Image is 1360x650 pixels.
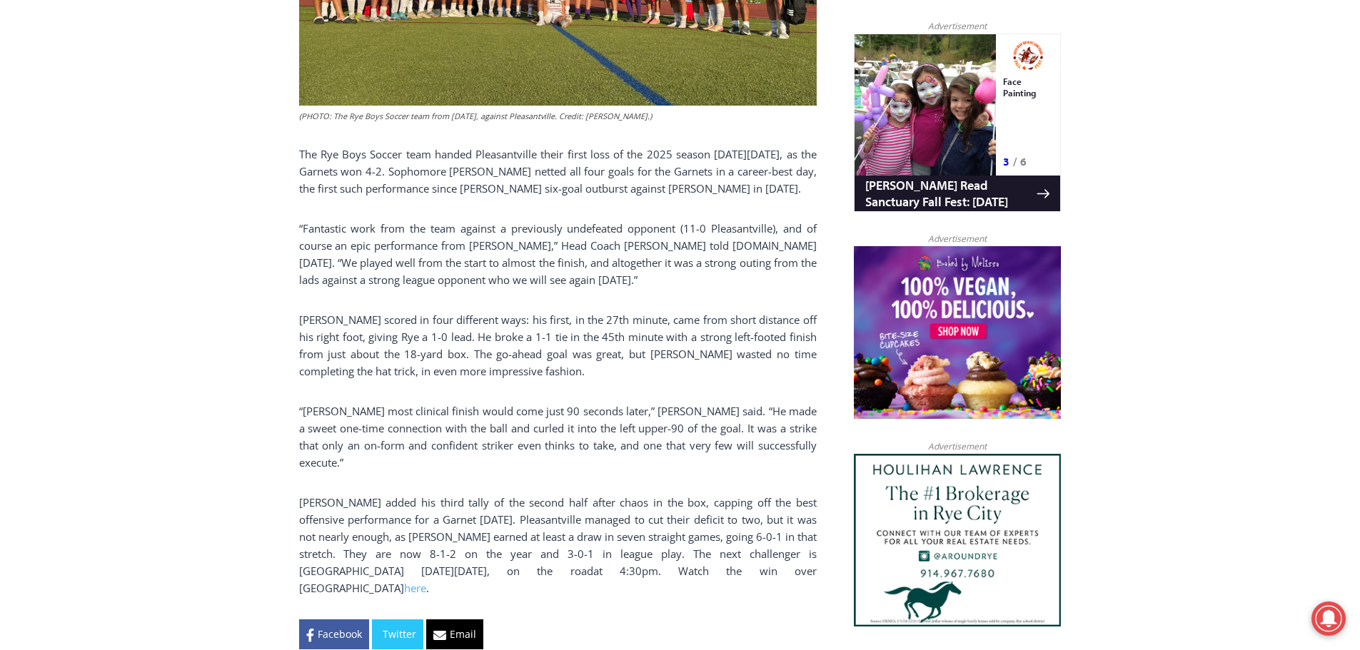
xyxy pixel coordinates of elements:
p: [PERSON_NAME] scored in four different ways: his first, in the 27th minute, came from short dista... [299,311,817,380]
div: 3 [149,121,156,135]
a: Twitter [372,619,423,649]
span: Intern @ [DOMAIN_NAME] [373,142,662,174]
p: “[PERSON_NAME] most clinical finish would come just 90 seconds later,” [PERSON_NAME] said. “He ma... [299,402,817,471]
a: here [404,581,426,595]
p: The Rye Boys Soccer team handed Pleasantville their first loss of the 2025 season [DATE][DATE], a... [299,146,817,197]
p: “Fantastic work from the team against a previously undefeated opponent (11-0 Pleasantville), and ... [299,220,817,288]
a: Facebook [299,619,369,649]
p: [PERSON_NAME] added his third tally of the second half after chaos in the box, capping off the be... [299,494,817,596]
a: Intern @ [DOMAIN_NAME] [343,138,692,178]
h4: [PERSON_NAME] Read Sanctuary Fall Fest: [DATE] [11,143,183,176]
img: Houlihan Lawrence The #1 Brokerage in Rye City [854,454,1061,626]
span: Advertisement [914,19,1001,33]
img: Baked by Melissa [854,246,1061,419]
a: [PERSON_NAME] Read Sanctuary Fall Fest: [DATE] [1,142,206,178]
figcaption: (PHOTO: The Rye Boys Soccer team from [DATE], against Pleasantville. Credit: [PERSON_NAME].) [299,110,817,123]
span: Advertisement [914,232,1001,245]
div: Face Painting [149,42,199,117]
div: / [159,121,163,135]
span: Advertisement [914,440,1001,453]
a: Email [426,619,483,649]
div: 6 [166,121,173,135]
div: "We would have speakers with experience in local journalism speak to us about their experiences a... [361,1,675,138]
